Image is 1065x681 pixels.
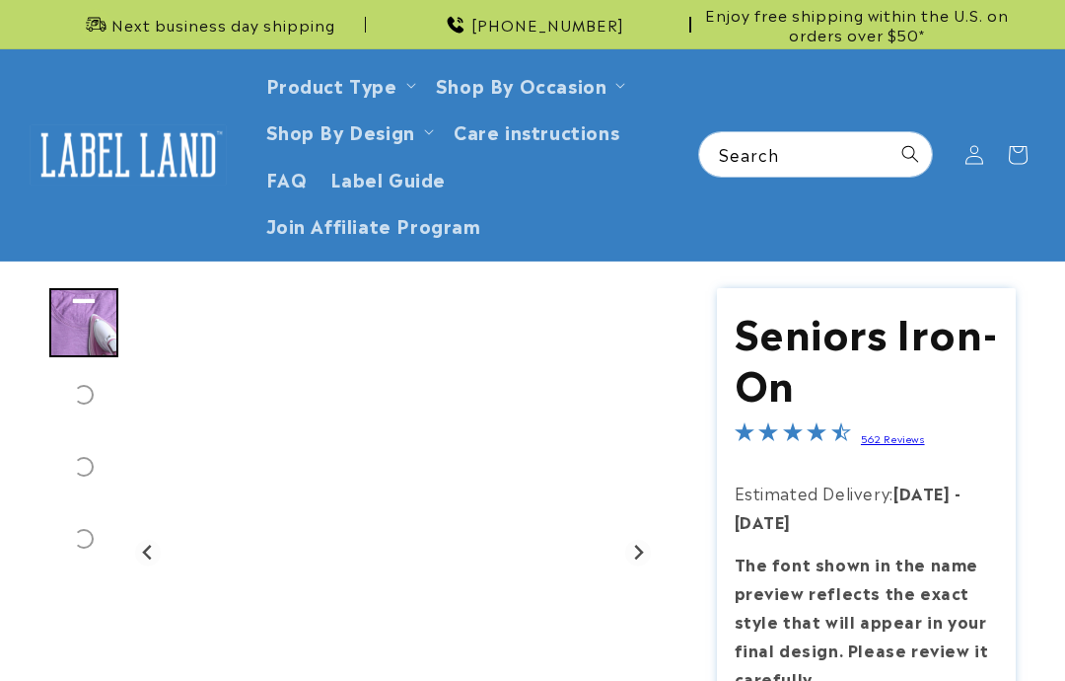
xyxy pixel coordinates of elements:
[49,432,118,501] div: Go to slide 3
[319,155,458,201] a: Label Guide
[442,108,631,154] a: Care instructions
[30,124,227,186] img: Label Land
[266,71,397,98] a: Product Type
[861,431,925,445] a: 562 Reviews
[699,5,1016,43] span: Enjoy free shipping within the U.S. on orders over $50*
[330,167,446,189] span: Label Guide
[111,15,335,35] span: Next business day shipping
[735,305,999,408] h1: Seniors Iron-On
[254,108,442,154] summary: Shop By Design
[49,360,118,429] div: Go to slide 2
[888,132,932,176] button: Search
[893,481,951,504] strong: [DATE]
[49,504,118,573] div: Go to slide 4
[454,119,619,142] span: Care instructions
[254,61,424,108] summary: Product Type
[135,540,162,567] button: Go to last slide
[471,15,624,35] span: [PHONE_NUMBER]
[49,288,118,357] div: Go to slide 1
[625,540,652,567] button: Next slide
[424,61,634,108] summary: Shop By Occasion
[735,424,851,448] span: 4.4-star overall rating
[49,288,118,357] img: Iron on name label being ironed to shirt
[955,481,961,504] strong: -
[266,213,481,236] span: Join Affiliate Program
[254,201,493,248] a: Join Affiliate Program
[254,155,319,201] a: FAQ
[266,117,415,144] a: Shop By Design
[436,73,607,96] span: Shop By Occasion
[735,479,999,536] p: Estimated Delivery:
[266,167,308,189] span: FAQ
[735,509,792,533] strong: [DATE]
[49,576,118,645] div: Go to slide 5
[23,116,235,192] a: Label Land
